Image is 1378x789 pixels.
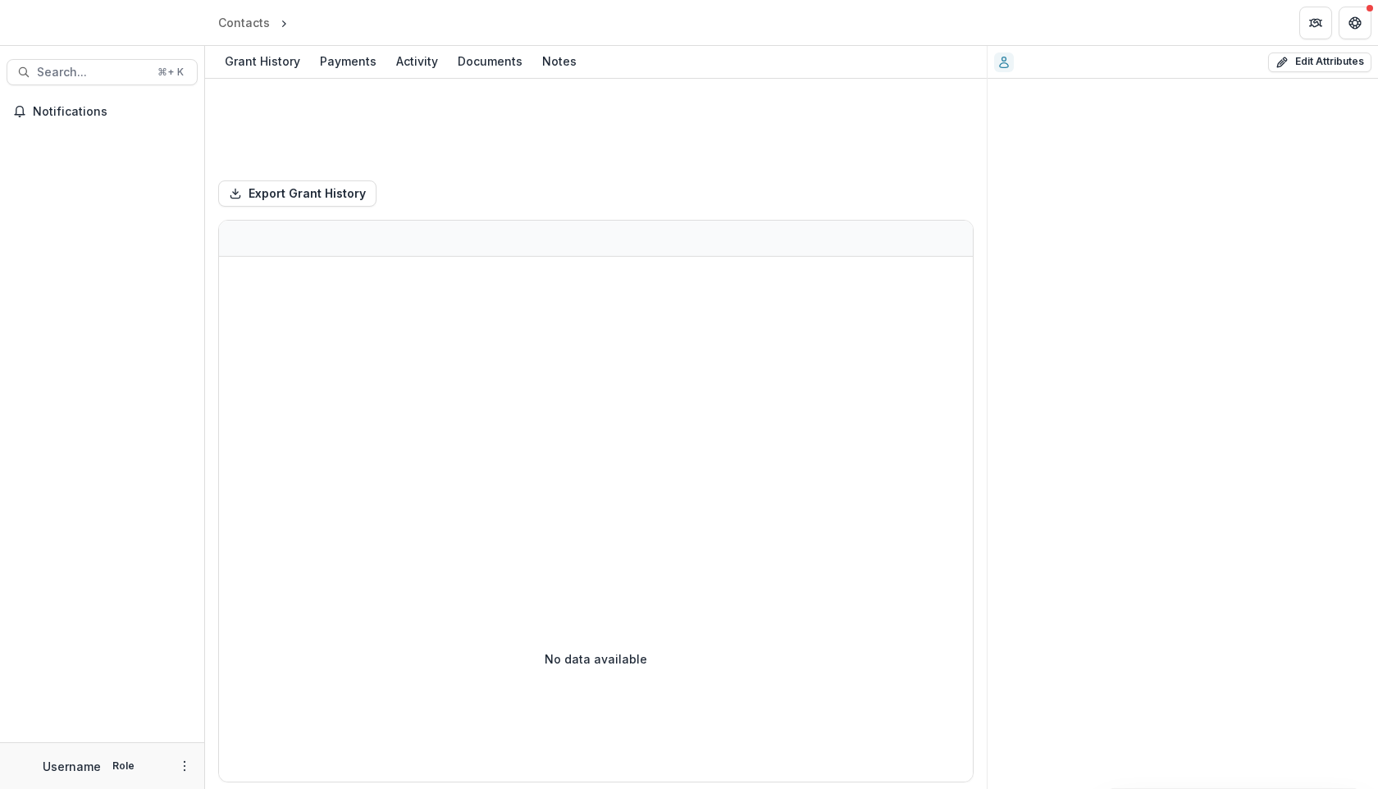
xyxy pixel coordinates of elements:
[313,49,383,73] div: Payments
[218,14,270,31] div: Contacts
[107,759,139,773] p: Role
[154,63,187,81] div: ⌘ + K
[33,105,191,119] span: Notifications
[390,49,445,73] div: Activity
[218,180,376,207] button: Export Grant History
[536,46,583,78] a: Notes
[43,758,101,775] p: Username
[545,650,647,668] p: No data available
[218,46,307,78] a: Grant History
[212,11,276,34] a: Contacts
[313,46,383,78] a: Payments
[7,59,198,85] button: Search...
[536,49,583,73] div: Notes
[390,46,445,78] a: Activity
[451,49,529,73] div: Documents
[212,11,361,34] nav: breadcrumb
[1268,52,1371,72] button: Edit Attributes
[1339,7,1371,39] button: Get Help
[218,49,307,73] div: Grant History
[1299,7,1332,39] button: Partners
[37,66,148,80] span: Search...
[7,98,198,125] button: Notifications
[451,46,529,78] a: Documents
[175,756,194,776] button: More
